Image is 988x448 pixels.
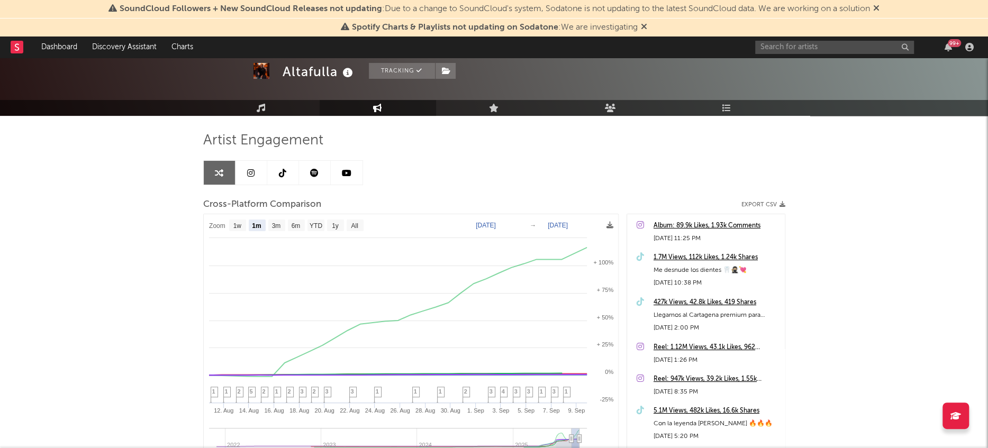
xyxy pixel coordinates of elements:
[262,388,266,395] span: 2
[212,388,215,395] span: 1
[233,222,241,230] text: 1w
[654,341,779,354] a: Reel: 1.12M Views, 43.1k Likes, 962 Comments
[596,314,613,321] text: + 50%
[873,5,880,13] span: Dismiss
[948,39,961,47] div: 99 +
[301,388,304,395] span: 3
[203,134,323,147] span: Artist Engagement
[271,222,280,230] text: 3m
[325,388,329,395] span: 3
[314,407,334,414] text: 20. Aug
[490,388,493,395] span: 3
[654,264,779,277] div: Me desnude los dientes 🦷🥷🏼💘
[275,388,278,395] span: 1
[369,63,435,79] button: Tracking
[654,373,779,386] a: Reel: 947k Views, 39.2k Likes, 1.55k Comments
[464,388,467,395] span: 2
[214,407,233,414] text: 12. Aug
[654,405,779,417] a: 5.1M Views, 482k Likes, 16.6k Shares
[605,369,613,375] text: 0%
[209,222,225,230] text: Zoom
[600,396,613,403] text: -25%
[530,222,536,229] text: →
[289,407,309,414] text: 18. Aug
[332,222,339,230] text: 1y
[415,407,434,414] text: 28. Aug
[238,388,241,395] span: 2
[552,388,556,395] span: 3
[164,36,201,58] a: Charts
[313,388,316,395] span: 2
[203,198,321,211] span: Cross-Platform Comparison
[291,222,300,230] text: 6m
[654,417,779,430] div: Con la leyenda [PERSON_NAME] 🔥🔥🔥
[492,407,509,414] text: 3. Sep
[527,388,530,395] span: 3
[34,36,85,58] a: Dashboard
[120,5,870,13] span: : Due to a change to SoundCloud's system, Sodatone is not updating to the latest SoundCloud data....
[755,41,914,54] input: Search for artists
[548,222,568,229] text: [DATE]
[945,43,952,51] button: 99+
[502,388,505,395] span: 4
[288,388,291,395] span: 2
[250,388,253,395] span: 5
[565,388,568,395] span: 1
[376,388,379,395] span: 1
[264,407,284,414] text: 16. Aug
[239,407,258,414] text: 14. Aug
[439,388,442,395] span: 1
[741,202,785,208] button: Export CSV
[225,388,228,395] span: 1
[85,36,164,58] a: Discovery Assistant
[641,23,647,32] span: Dismiss
[593,259,613,266] text: + 100%
[654,277,779,289] div: [DATE] 10:38 PM
[654,309,779,322] div: Llegamos al Cartagena premium para lanzamiento de la XOOM lo nuevo en motos automáticas [PERSON_N...
[351,222,358,230] text: All
[654,251,779,264] a: 1.7M Views, 112k Likes, 1.24k Shares
[352,23,638,32] span: : We are investigating
[440,407,460,414] text: 30. Aug
[514,388,518,395] span: 3
[120,5,382,13] span: SoundCloud Followers + New SoundCloud Releases not updating
[542,407,559,414] text: 7. Sep
[654,296,779,309] a: 427k Views, 42.8k Likes, 419 Shares
[283,63,356,80] div: Altafulla
[476,222,496,229] text: [DATE]
[252,222,261,230] text: 1m
[654,322,779,334] div: [DATE] 2:00 PM
[340,407,359,414] text: 22. Aug
[540,388,543,395] span: 1
[351,388,354,395] span: 3
[654,220,779,232] a: Album: 89.9k Likes, 1.93k Comments
[596,287,613,293] text: + 75%
[654,386,779,398] div: [DATE] 8:35 PM
[365,407,384,414] text: 24. Aug
[414,388,417,395] span: 1
[467,407,484,414] text: 1. Sep
[352,23,558,32] span: Spotify Charts & Playlists not updating on Sodatone
[654,430,779,443] div: [DATE] 5:20 PM
[654,232,779,245] div: [DATE] 11:25 PM
[390,407,410,414] text: 26. Aug
[596,341,613,348] text: + 25%
[309,222,322,230] text: YTD
[568,407,585,414] text: 9. Sep
[654,354,779,367] div: [DATE] 1:26 PM
[518,407,534,414] text: 5. Sep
